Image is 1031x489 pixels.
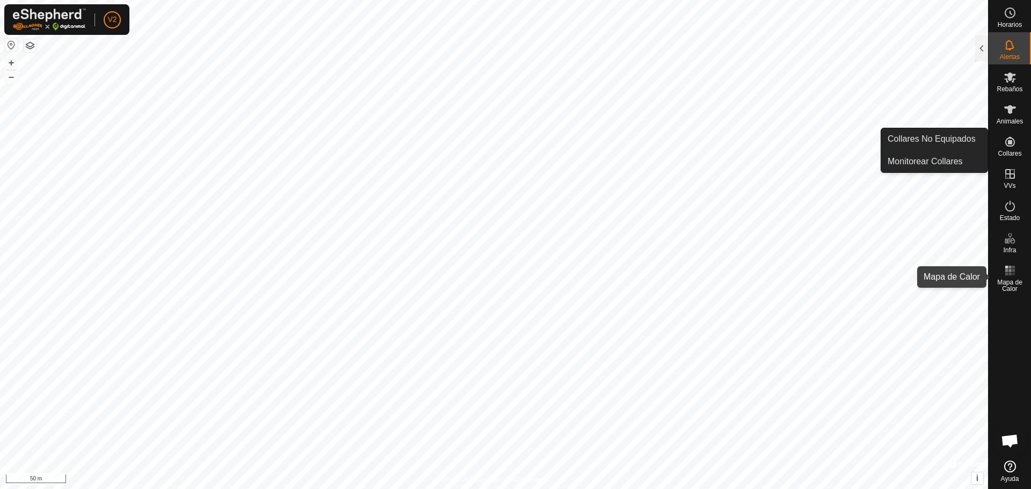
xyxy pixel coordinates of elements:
span: Monitorear Collares [888,155,963,168]
span: Alertas [1000,54,1020,60]
span: Infra [1003,247,1016,253]
span: Ayuda [1001,476,1019,482]
span: VVs [1004,183,1015,189]
button: Capas del Mapa [24,39,37,52]
span: V2 [107,14,117,25]
span: Animales [997,118,1023,125]
a: Monitorear Collares [881,151,988,172]
span: Collares [998,150,1021,157]
span: i [976,473,978,483]
button: – [5,70,18,83]
a: Contáctenos [513,475,549,485]
a: Chat abierto [994,425,1026,457]
span: Mapa de Calor [991,279,1028,292]
button: i [971,472,983,484]
a: Política de Privacidad [439,475,500,485]
span: Estado [1000,215,1020,221]
a: Ayuda [989,456,1031,486]
button: Restablecer Mapa [5,39,18,52]
a: Collares No Equipados [881,128,988,150]
img: Logo Gallagher [13,9,86,31]
button: + [5,56,18,69]
span: Collares No Equipados [888,133,976,145]
span: Rebaños [997,86,1022,92]
span: Horarios [998,21,1022,28]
